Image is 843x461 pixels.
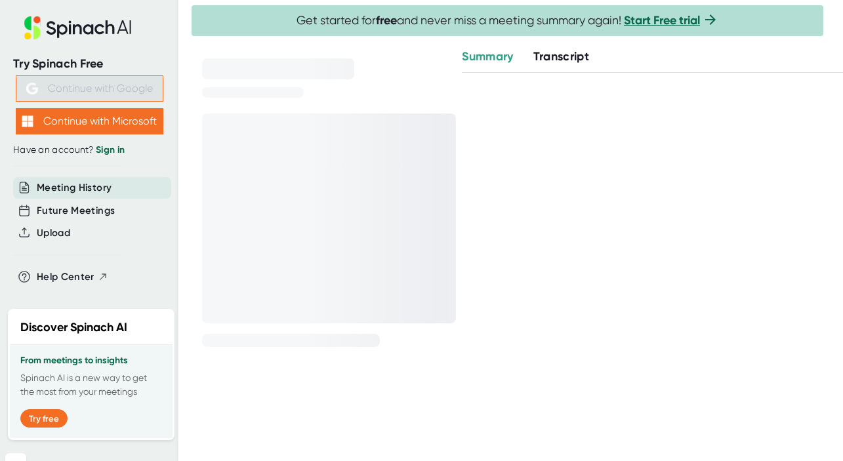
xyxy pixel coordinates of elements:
[297,13,718,28] span: Get started for and never miss a meeting summary again!
[37,180,112,195] button: Meeting History
[462,48,513,66] button: Summary
[96,144,125,155] a: Sign in
[37,270,94,285] span: Help Center
[13,144,165,156] div: Have an account?
[462,49,513,64] span: Summary
[16,108,163,134] button: Continue with Microsoft
[533,49,590,64] span: Transcript
[624,13,700,28] a: Start Free trial
[20,409,68,428] button: Try free
[533,48,590,66] button: Transcript
[37,226,70,241] button: Upload
[16,75,163,102] button: Continue with Google
[37,270,108,285] button: Help Center
[20,371,162,399] p: Spinach AI is a new way to get the most from your meetings
[37,203,115,218] button: Future Meetings
[13,56,165,71] div: Try Spinach Free
[26,83,38,94] img: Aehbyd4JwY73AAAAAElFTkSuQmCC
[20,319,127,336] h2: Discover Spinach AI
[20,355,162,366] h3: From meetings to insights
[376,13,397,28] b: free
